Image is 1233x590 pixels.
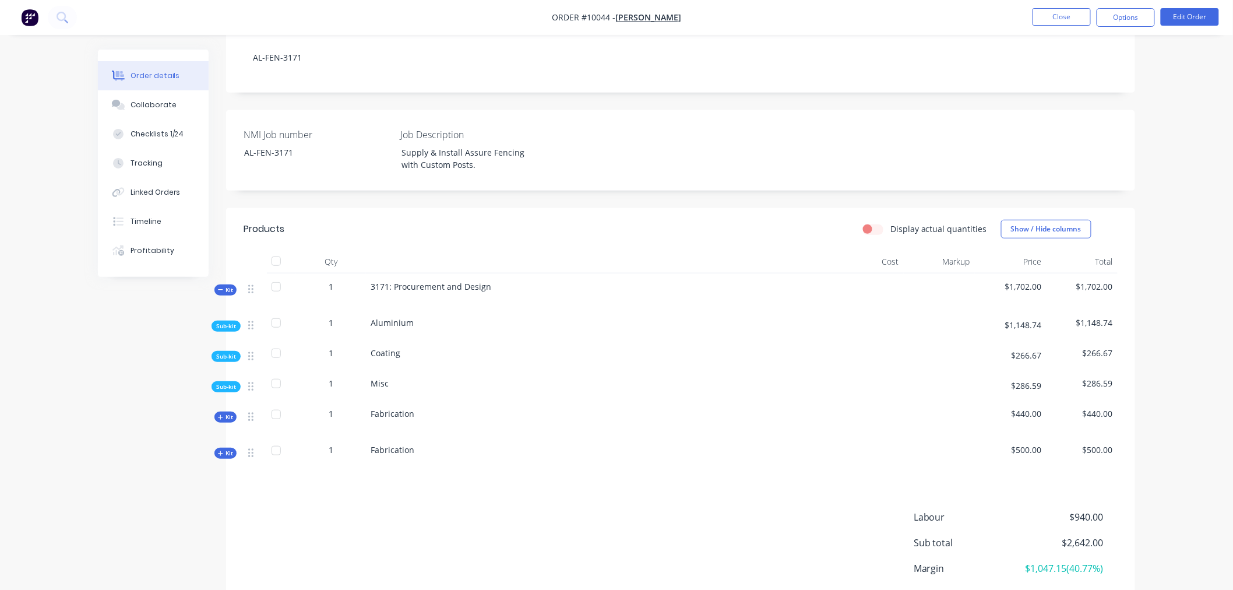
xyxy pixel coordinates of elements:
button: Collaborate [98,90,209,120]
div: Cost [832,250,904,273]
div: Kit [214,285,237,296]
span: 1 [329,280,333,293]
span: $266.67 [980,349,1042,361]
div: Markup [904,250,975,273]
span: $1,047.15 ( 40.77 %) [1017,561,1104,575]
span: $1,702.00 [980,280,1042,293]
button: Profitability [98,236,209,265]
span: 3171: Procurement and Design [371,281,491,292]
span: Misc [371,378,389,389]
button: Edit Order [1161,8,1219,26]
div: Sub-kit [212,321,241,332]
span: 1 [329,317,333,329]
button: Linked Orders [98,178,209,207]
span: $1,148.74 [980,319,1042,331]
div: Timeline [131,216,161,227]
div: Kit [214,448,237,459]
span: Order #10044 - [552,12,615,23]
button: Tracking [98,149,209,178]
span: 1 [329,347,333,359]
div: Kit [214,412,237,423]
div: Checklists 1/24 [131,129,184,139]
span: 1 [329,408,333,420]
label: Display actual quantities [890,223,987,235]
img: Factory [21,9,38,26]
span: Kit [218,286,233,294]
span: Margin [914,561,1017,575]
span: Kit [218,413,233,422]
span: Fabrication [371,408,414,419]
div: AL-FEN-3171 [244,40,1118,75]
span: $500.00 [980,444,1042,456]
span: $1,702.00 [1051,280,1114,293]
div: Order details [131,71,180,81]
span: $440.00 [1051,408,1114,420]
div: Profitability [131,245,174,256]
div: Supply & Install Assure Fencing with Custom Posts. [392,144,538,173]
button: Options [1097,8,1155,27]
span: Labour [914,510,1017,524]
a: [PERSON_NAME] [615,12,681,23]
span: Aluminium [371,317,414,328]
span: $266.67 [1051,347,1114,359]
button: Checklists 1/24 [98,120,209,149]
span: Kit [218,449,233,458]
div: Linked Orders [131,187,181,198]
div: Price [975,250,1047,273]
span: $286.59 [1051,377,1114,389]
div: Products [244,222,284,236]
div: Qty [296,250,366,273]
span: Coating [371,347,400,359]
label: NMI Job number [244,128,389,142]
div: Sub-kit [212,351,241,362]
button: Order details [98,61,209,90]
div: Collaborate [131,100,177,110]
button: Timeline [98,207,209,236]
span: 1 [329,444,333,456]
span: Sub-kit [216,352,236,361]
div: AL-FEN-3171 [235,144,381,161]
span: 1 [329,377,333,389]
span: $1,148.74 [1051,317,1114,329]
div: Total [1047,250,1118,273]
span: Sub-kit [216,382,236,391]
span: $286.59 [980,380,1042,392]
div: Sub-kit [212,381,241,392]
span: $940.00 [1017,510,1104,524]
span: $2,642.00 [1017,536,1104,550]
div: Tracking [131,158,163,168]
span: $440.00 [980,408,1042,420]
span: Sub-kit [216,322,236,331]
span: Sub total [914,536,1017,550]
label: Job Description [400,128,546,142]
button: Close [1033,8,1091,26]
button: Show / Hide columns [1001,220,1091,238]
span: Fabrication [371,444,414,455]
span: $500.00 [1051,444,1114,456]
